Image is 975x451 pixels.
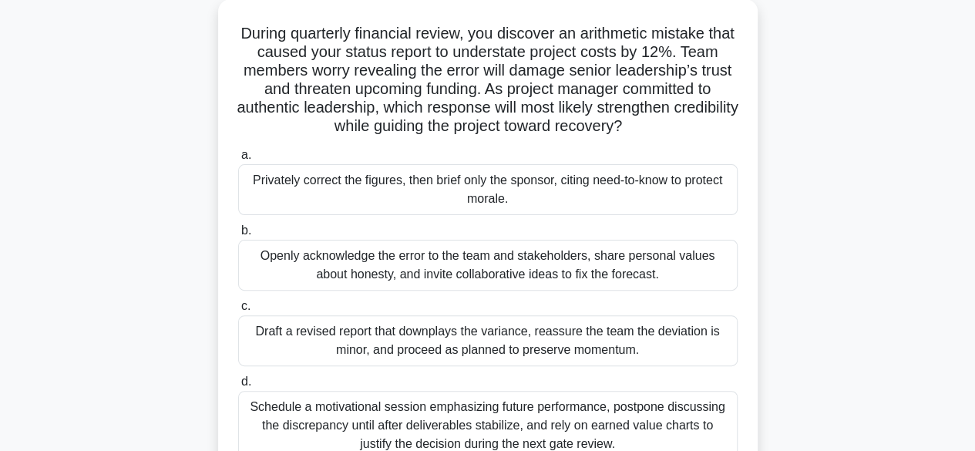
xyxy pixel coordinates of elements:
[238,164,738,215] div: Privately correct the figures, then brief only the sponsor, citing need-to-know to protect morale.
[241,299,250,312] span: c.
[241,375,251,388] span: d.
[241,224,251,237] span: b.
[238,315,738,366] div: Draft a revised report that downplays the variance, reassure the team the deviation is minor, and...
[237,24,739,136] h5: During quarterly financial review, you discover an arithmetic mistake that caused your status rep...
[241,148,251,161] span: a.
[238,240,738,291] div: Openly acknowledge the error to the team and stakeholders, share personal values about honesty, a...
